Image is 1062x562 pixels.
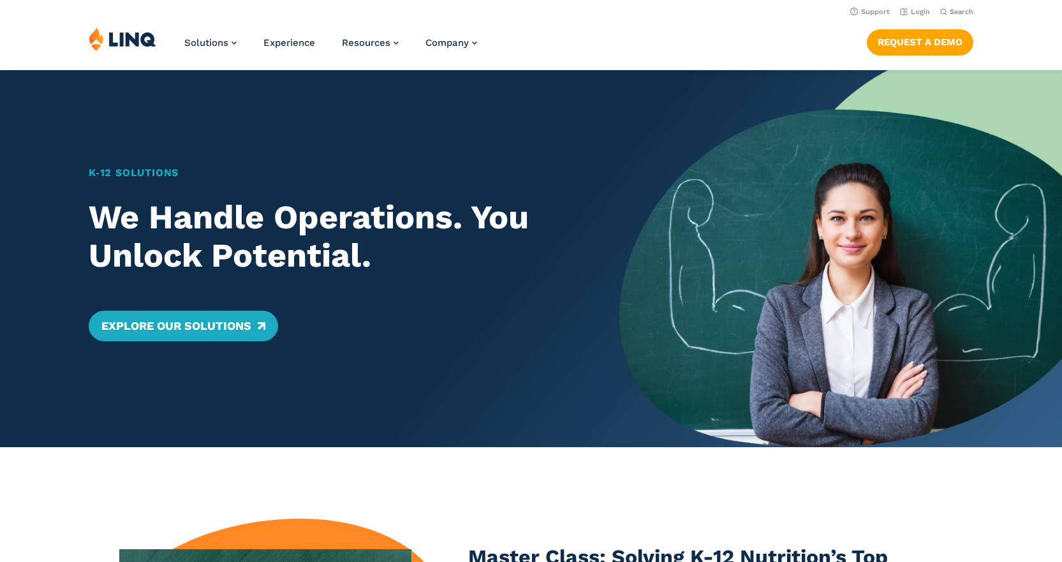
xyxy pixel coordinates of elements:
nav: Button Navigation [867,27,973,55]
a: Company [425,37,477,48]
a: Solutions [184,37,237,48]
a: Support [850,8,890,16]
h1: K‑12 Solutions [89,165,577,181]
a: Request a Demo [867,29,973,55]
h2: We Handle Operations. You Unlock Potential. [89,198,577,275]
img: LINQ | K‑12 Software [89,27,156,51]
nav: Primary Navigation [184,27,477,69]
a: Resources [342,37,399,48]
button: Open Search Bar [940,7,973,17]
a: Experience [263,37,315,48]
a: Explore Our Solutions [89,311,278,341]
span: Company [425,37,469,48]
span: Resources [342,37,390,48]
span: Search [950,8,973,16]
a: Login [900,8,930,16]
img: Home Banner [619,70,1062,447]
span: Solutions [184,37,228,48]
